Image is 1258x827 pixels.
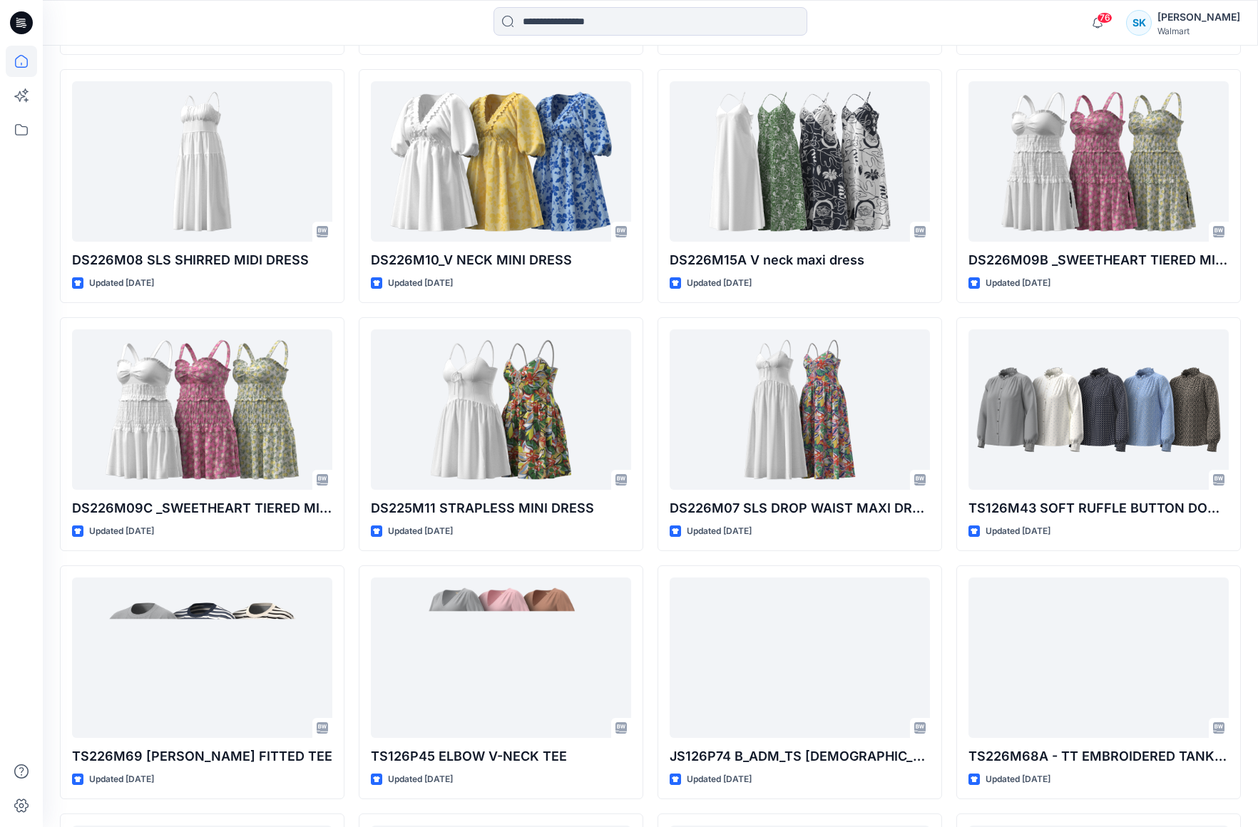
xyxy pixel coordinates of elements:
p: DS226M08 SLS SHIRRED MIDI DRESS [72,250,332,270]
p: DS225M11 STRAPLESS MINI DRESS [371,498,631,518]
a: DS226M09C _SWEETHEART TIERED MINI DRESS [72,329,332,490]
p: DS226M07 SLS DROP WAIST MAXI DRESS [670,498,930,518]
p: TS226M69 [PERSON_NAME] FITTED TEE [72,746,332,766]
p: Updated [DATE] [89,524,154,539]
a: TS226M69 DOLEMAN FITTED TEE [72,577,332,738]
p: DS226M15A V neck maxi dress [670,250,930,270]
p: Updated [DATE] [986,524,1050,539]
p: DS226M09C _SWEETHEART TIERED MINI DRESS [72,498,332,518]
p: Updated [DATE] [687,524,752,539]
div: [PERSON_NAME] [1157,9,1240,26]
a: DS226M08 SLS SHIRRED MIDI DRESS [72,81,332,242]
a: DS226M10_V NECK MINI DRESS [371,81,631,242]
p: Updated [DATE] [388,524,453,539]
p: Updated [DATE] [388,276,453,291]
a: DS226M09B _SWEETHEART TIERED MINI DRESS [968,81,1229,242]
p: TS226M68A - TT EMBROIDERED TANK OPT A [968,746,1229,766]
p: TS126P45 ELBOW V-NECK TEE [371,746,631,766]
a: JS126P74 B_ADM_TS LADY LIKE TWEED JACKET [670,577,930,738]
a: TS126P45 ELBOW V-NECK TEE [371,577,631,738]
p: Updated [DATE] [89,772,154,787]
p: Updated [DATE] [687,276,752,291]
a: TS226M68A - TT EMBROIDERED TANK OPT A [968,577,1229,738]
p: Updated [DATE] [986,772,1050,787]
a: TS126M43 SOFT RUFFLE BUTTON DOWN [968,329,1229,490]
div: Walmart [1157,26,1240,36]
p: Updated [DATE] [687,772,752,787]
a: DS226M15A V neck maxi dress [670,81,930,242]
a: DS226M07 SLS DROP WAIST MAXI DRESS [670,329,930,490]
p: JS126P74 B_ADM_TS [DEMOGRAPHIC_DATA] LIKE TWEED JACKET [670,746,930,766]
div: SK [1126,10,1152,36]
p: Updated [DATE] [986,276,1050,291]
p: Updated [DATE] [89,276,154,291]
p: Updated [DATE] [388,772,453,787]
p: DS226M10_V NECK MINI DRESS [371,250,631,270]
p: TS126M43 SOFT RUFFLE BUTTON DOWN [968,498,1229,518]
span: 76 [1097,12,1113,24]
a: DS225M11 STRAPLESS MINI DRESS [371,329,631,490]
p: DS226M09B _SWEETHEART TIERED MINI DRESS [968,250,1229,270]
